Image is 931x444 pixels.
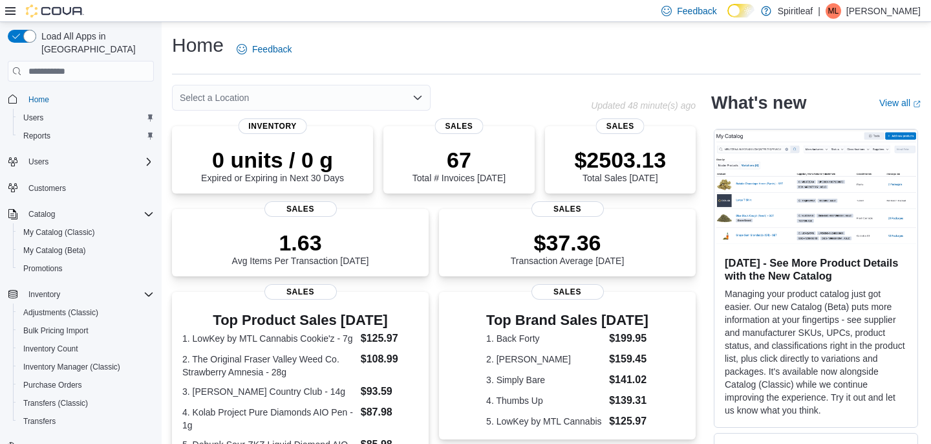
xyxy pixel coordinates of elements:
span: Inventory [28,289,60,300]
dt: 4. Kolab Project Pure Diamonds AIO Pen - 1g [182,406,356,432]
div: Transaction Average [DATE] [511,230,625,266]
a: Transfers (Classic) [18,395,93,411]
span: Transfers (Classic) [23,398,88,408]
p: [PERSON_NAME] [846,3,921,19]
p: 0 units / 0 g [201,147,344,173]
span: Catalog [28,209,55,219]
dt: 4. Thumbs Up [486,394,604,407]
span: Sales [596,118,645,134]
span: Users [23,154,154,170]
span: Feedback [252,43,292,56]
span: Reports [23,131,50,141]
button: Catalog [3,205,159,223]
span: My Catalog (Beta) [23,245,86,256]
dt: 2. [PERSON_NAME] [486,353,604,366]
p: Managing your product catalog just got easier. Our new Catalog (Beta) puts more information at yo... [725,287,907,417]
div: Total Sales [DATE] [574,147,666,183]
dt: 5. LowKey by MTL Cannabis [486,415,604,428]
span: Inventory [238,118,307,134]
button: Promotions [13,260,159,278]
span: Transfers (Classic) [18,395,154,411]
span: Home [28,94,49,105]
div: Expired or Expiring in Next 30 Days [201,147,344,183]
span: Inventory Count [18,341,154,357]
button: Users [23,154,54,170]
dt: 1. LowKey by MTL Cannabis Cookie'z - 7g [182,332,356,345]
span: Feedback [677,5,716,17]
button: Home [3,89,159,108]
h2: What's new [711,93,806,113]
p: | [818,3,820,19]
p: $37.36 [511,230,625,256]
dd: $159.45 [609,351,648,367]
button: Reports [13,127,159,145]
dt: 1. Back Forty [486,332,604,345]
a: Reports [18,128,56,144]
span: Adjustments (Classic) [23,307,98,318]
button: Adjustments (Classic) [13,304,159,322]
button: Purchase Orders [13,376,159,394]
button: My Catalog (Beta) [13,241,159,260]
a: Home [23,92,54,107]
dt: 3. [PERSON_NAME] Country Club - 14g [182,385,356,398]
span: Reports [18,128,154,144]
span: Sales [264,284,337,300]
span: Load All Apps in [GEOGRAPHIC_DATA] [36,30,154,56]
span: Customers [23,180,154,196]
span: Inventory Count [23,344,78,354]
span: Sales [531,201,604,217]
p: Spiritleaf [778,3,813,19]
div: Malcolm L [826,3,841,19]
span: Inventory [23,287,154,302]
a: Inventory Count [18,341,83,357]
span: Bulk Pricing Import [23,326,89,336]
dt: 2. The Original Fraser Valley Weed Co. Strawberry Amnesia - 28g [182,353,356,379]
span: Inventory Manager (Classic) [23,362,120,372]
p: 1.63 [232,230,369,256]
span: Purchase Orders [23,380,82,390]
h1: Home [172,32,224,58]
p: $2503.13 [574,147,666,173]
span: Transfers [23,416,56,427]
span: Transfers [18,414,154,429]
dd: $87.98 [361,405,418,420]
a: Purchase Orders [18,377,87,393]
span: Promotions [18,261,154,276]
span: Adjustments (Classic) [18,305,154,320]
input: Dark Mode [727,4,754,17]
span: Sales [434,118,483,134]
p: 67 [412,147,506,173]
img: Cova [26,5,84,17]
button: Catalog [23,206,60,222]
svg: External link [913,100,921,108]
button: Inventory Count [13,340,159,358]
a: Users [18,110,48,126]
span: My Catalog (Classic) [18,225,154,240]
dd: $199.95 [609,331,648,346]
button: Users [3,153,159,171]
span: Catalog [23,206,154,222]
button: Inventory Manager (Classic) [13,358,159,376]
div: Avg Items Per Transaction [DATE] [232,230,369,266]
span: Inventory Manager (Classic) [18,359,154,375]
span: Home [23,91,154,107]
button: Users [13,109,159,127]
span: Promotions [23,263,63,274]
span: Purchase Orders [18,377,154,393]
div: Total # Invoices [DATE] [412,147,506,183]
span: Bulk Pricing Import [18,323,154,339]
span: Customers [28,183,66,194]
a: Customers [23,181,71,196]
button: Customers [3,179,159,197]
dt: 3. Simply Bare [486,373,604,386]
dd: $125.97 [609,414,648,429]
dd: $141.02 [609,372,648,388]
a: My Catalog (Classic) [18,225,100,240]
a: Feedback [231,36,297,62]
dd: $139.31 [609,393,648,408]
span: Sales [531,284,604,300]
button: Inventory [3,285,159,304]
p: Updated 48 minute(s) ago [591,100,696,111]
h3: Top Brand Sales [DATE] [486,313,648,328]
span: My Catalog (Beta) [18,243,154,258]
